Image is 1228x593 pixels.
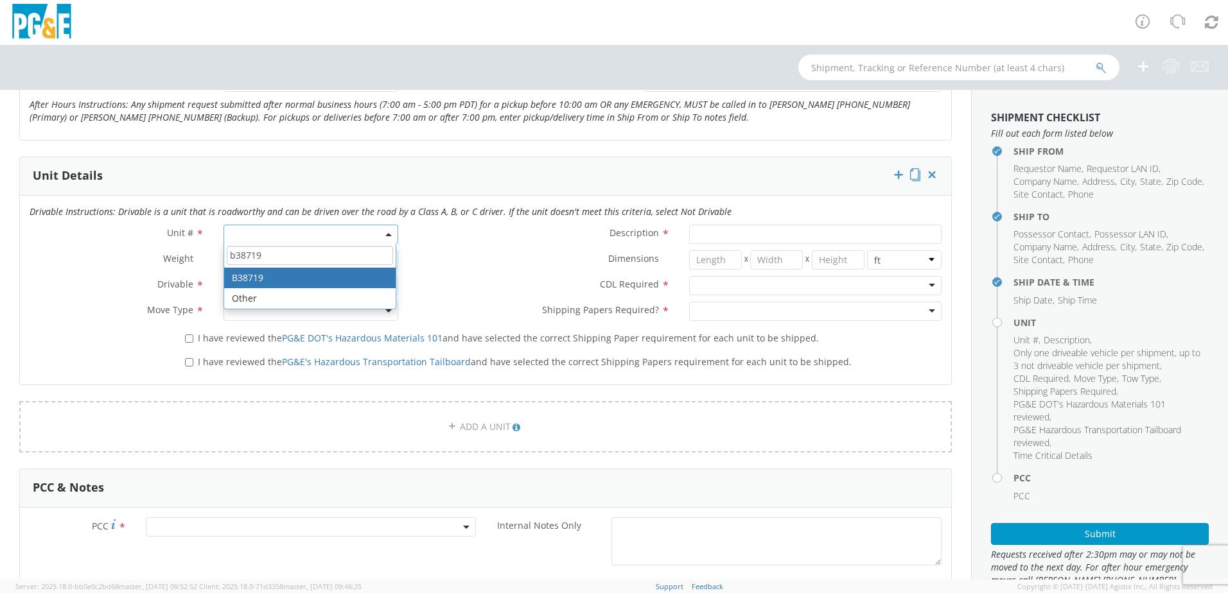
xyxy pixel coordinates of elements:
[991,110,1100,125] strong: Shipment Checklist
[991,127,1209,140] span: Fill out each form listed below
[1013,188,1063,200] span: Site Contact
[1013,473,1209,483] h4: PCC
[812,250,864,270] input: Height
[10,4,74,42] img: pge-logo-06675f144f4cfa6a6814.png
[1120,241,1137,254] li: ,
[1166,175,1202,187] span: Zip Code
[750,250,803,270] input: Width
[1082,241,1115,253] span: Address
[1082,241,1117,254] li: ,
[497,519,581,531] span: Internal Notes Only
[1122,372,1159,384] span: Tow Type
[1120,175,1135,187] span: City
[1082,175,1115,187] span: Address
[656,581,683,591] a: Support
[30,98,910,123] i: After Hours Instructions: Any shipment request submitted after normal business hours (7:00 am - 5...
[1013,175,1077,187] span: Company Name
[803,250,812,270] span: X
[15,581,197,591] span: Server: 2025.18.0-bb0e0c2bd68
[1044,334,1090,346] span: Description
[1013,424,1206,449] li: ,
[1013,241,1077,253] span: Company Name
[610,227,659,239] span: Description
[185,334,193,343] input: I have reviewed thePG&E DOT's Hazardous Materials 101and have selected the correct Shipping Paper...
[692,581,723,591] a: Feedback
[282,332,443,344] a: PG&E DOT's Hazardous Materials 101
[282,356,471,368] a: PG&E's Hazardous Transportation Tailboard
[1013,334,1040,347] li: ,
[1068,254,1094,266] span: Phone
[1013,188,1065,201] li: ,
[1013,228,1089,240] span: Possessor Contact
[1013,398,1206,424] li: ,
[198,356,852,368] span: I have reviewed the and have selected the correct Shipping Papers requirement for each unit to be...
[1013,372,1071,385] li: ,
[1013,146,1209,156] h4: Ship From
[1140,175,1163,188] li: ,
[1094,228,1168,241] li: ,
[1082,175,1117,188] li: ,
[1013,334,1039,346] span: Unit #
[991,548,1209,587] span: Requests received after 2:30pm may or may not be moved to the next day. For after hour emergency ...
[1044,334,1092,347] li: ,
[1013,318,1209,327] h4: Unit
[600,278,659,290] span: CDL Required
[92,520,109,532] span: PCC
[1013,294,1053,306] span: Ship Date
[1013,254,1063,266] span: Site Contact
[1013,162,1082,175] span: Requestor Name
[1013,294,1055,307] li: ,
[1013,449,1092,461] span: Time Critical Details
[119,581,197,591] span: master, [DATE] 09:52:52
[608,252,659,264] span: Dimensions
[157,278,193,290] span: Drivable
[224,268,396,288] li: B38719
[1013,228,1091,241] li: ,
[1013,385,1118,398] li: ,
[1013,212,1209,221] h4: Ship To
[19,401,952,452] a: ADD A UNIT
[224,288,396,309] li: Other
[1013,490,1030,502] span: PCC
[1013,372,1069,384] span: CDL Required
[1094,228,1166,240] span: Possessor LAN ID
[1140,241,1163,254] li: ,
[198,332,819,344] span: I have reviewed the and have selected the correct Shipping Paper requirement for each unit to be ...
[1087,162,1159,175] span: Requestor LAN ID
[1013,241,1079,254] li: ,
[1074,372,1119,385] li: ,
[167,227,193,239] span: Unit #
[798,55,1119,80] input: Shipment, Tracking or Reference Number (at least 4 chars)
[1166,241,1204,254] li: ,
[1013,398,1166,423] span: PG&E DOT's Hazardous Materials 101 reviewed
[1074,372,1117,384] span: Move Type
[1068,188,1094,200] span: Phone
[33,169,103,182] h3: Unit Details
[742,250,751,270] span: X
[1013,424,1181,449] span: PG&E Hazardous Transportation Tailboard reviewed
[1013,347,1200,372] span: Only one driveable vehicle per shipment, up to 3 not driveable vehicle per shipment
[1140,175,1161,187] span: State
[1013,385,1116,397] span: Shipping Papers Required
[1120,175,1137,188] li: ,
[1087,162,1161,175] li: ,
[283,581,362,591] span: master, [DATE] 09:46:25
[1013,347,1206,372] li: ,
[991,523,1209,545] button: Submit
[1122,372,1161,385] li: ,
[689,250,742,270] input: Length
[185,358,193,366] input: I have reviewed thePG&E's Hazardous Transportation Tailboardand have selected the correct Shippin...
[1013,175,1079,188] li: ,
[1013,162,1083,175] li: ,
[1013,277,1209,287] h4: Ship Date & Time
[1017,581,1213,592] span: Copyright © [DATE]-[DATE] Agistix Inc., All Rights Reserved
[1013,254,1065,266] li: ,
[542,304,659,316] span: Shipping Papers Required?
[33,481,104,494] h3: PCC & Notes
[147,304,193,316] span: Move Type
[1140,241,1161,253] span: State
[1166,241,1202,253] span: Zip Code
[1166,175,1204,188] li: ,
[1058,294,1097,306] span: Ship Time
[30,205,732,218] i: Drivable Instructions: Drivable is a unit that is roadworthy and can be driven over the road by a...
